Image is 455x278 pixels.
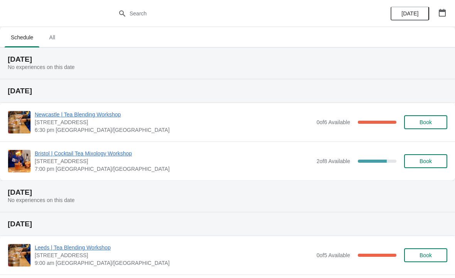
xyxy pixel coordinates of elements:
span: 7:00 pm [GEOGRAPHIC_DATA]/[GEOGRAPHIC_DATA] [35,165,313,173]
span: 9:00 am [GEOGRAPHIC_DATA]/[GEOGRAPHIC_DATA] [35,259,313,267]
span: 0 of 5 Available [317,252,350,258]
span: All [42,30,62,44]
span: Book [420,252,432,258]
img: Bristol | Cocktail Tea Mixology Workshop | 73 Park Street, Bristol BS1 5PB, UK | 7:00 pm Europe/L... [8,150,30,172]
span: [DATE] [401,10,418,17]
span: Leeds | Tea Blending Workshop [35,244,313,251]
span: Bristol | Cocktail Tea Mixology Workshop [35,150,313,157]
span: No experiences on this date [8,64,75,70]
h2: [DATE] [8,220,447,228]
img: Newcastle | Tea Blending Workshop | 123 Grainger Street, Newcastle upon Tyne, NE1 5AE | 6:30 pm E... [8,111,30,133]
span: No experiences on this date [8,197,75,203]
img: Leeds | Tea Blending Workshop | Unit 42, Queen Victoria St, Victoria Quarter, Leeds, LS1 6BE | 9:... [8,244,30,266]
h2: [DATE] [8,189,447,196]
input: Search [129,7,341,20]
span: Newcastle | Tea Blending Workshop [35,111,313,118]
button: Book [404,115,447,129]
h2: [DATE] [8,56,447,63]
span: Schedule [5,30,39,44]
span: 0 of 6 Available [317,119,350,125]
span: [STREET_ADDRESS] [35,157,313,165]
h2: [DATE] [8,87,447,95]
button: Book [404,248,447,262]
span: [STREET_ADDRESS] [35,251,313,259]
span: Book [420,119,432,125]
span: Book [420,158,432,164]
button: Book [404,154,447,168]
span: 6:30 pm [GEOGRAPHIC_DATA]/[GEOGRAPHIC_DATA] [35,126,313,134]
span: 2 of 8 Available [317,158,350,164]
button: [DATE] [391,7,429,20]
span: [STREET_ADDRESS] [35,118,313,126]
